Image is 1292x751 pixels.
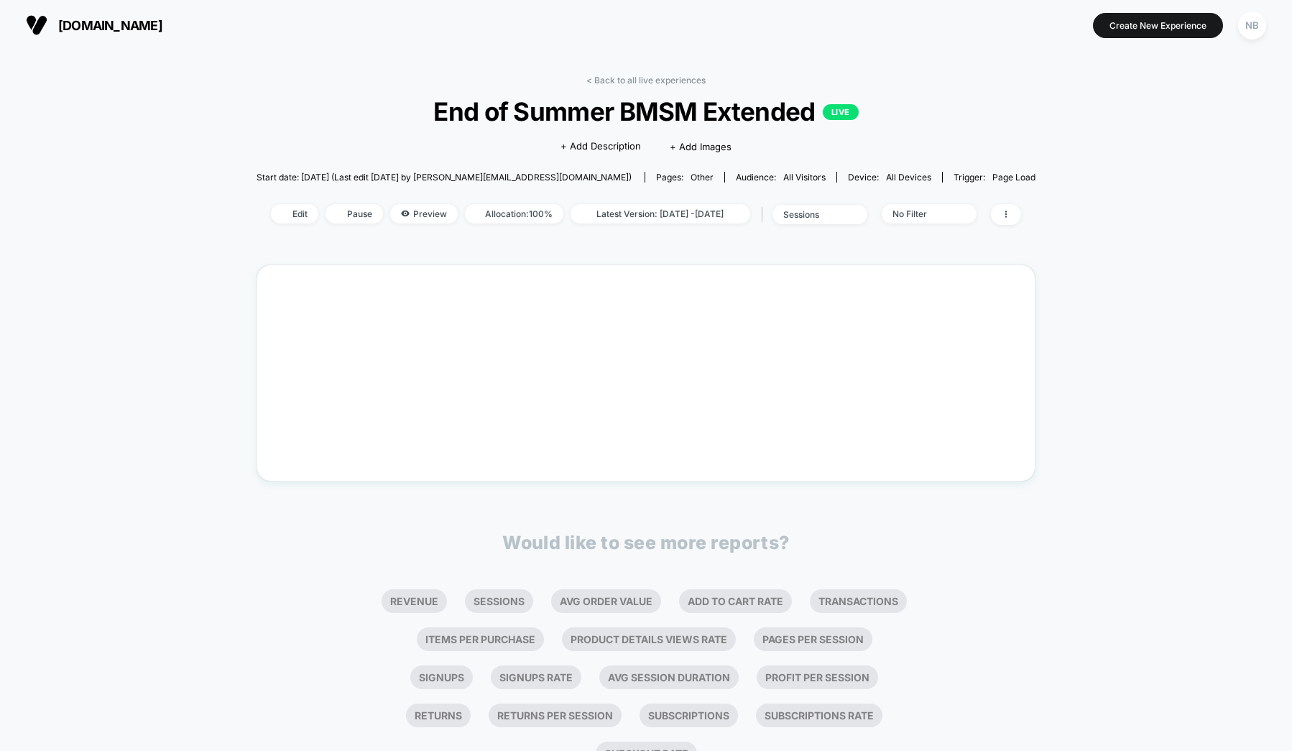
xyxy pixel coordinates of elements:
[756,704,882,727] li: Subscriptions Rate
[326,204,383,224] span: Pause
[886,172,931,183] span: all devices
[757,665,878,689] li: Profit Per Session
[1234,11,1270,40] button: NB
[754,627,872,651] li: Pages Per Session
[1093,13,1223,38] button: Create New Experience
[551,589,661,613] li: Avg Order Value
[502,532,790,553] p: Would like to see more reports?
[257,172,632,183] span: Start date: [DATE] (Last edit [DATE] by [PERSON_NAME][EMAIL_ADDRESS][DOMAIN_NAME])
[810,589,907,613] li: Transactions
[783,209,841,220] div: sessions
[465,589,533,613] li: Sessions
[489,704,622,727] li: Returns Per Session
[382,589,447,613] li: Revenue
[757,204,772,225] span: |
[992,172,1035,183] span: Page Load
[670,141,732,152] span: + Add Images
[679,589,792,613] li: Add To Cart Rate
[406,704,471,727] li: Returns
[271,204,318,224] span: Edit
[465,204,563,224] span: Allocation: 100%
[410,665,473,689] li: Signups
[491,665,581,689] li: Signups Rate
[586,75,706,86] a: < Back to all live experiences
[1238,11,1266,40] div: NB
[295,96,996,126] span: End of Summer BMSM Extended
[954,172,1035,183] div: Trigger:
[736,172,826,183] div: Audience:
[836,172,942,183] span: Device:
[823,104,859,120] p: LIVE
[783,172,826,183] span: All Visitors
[560,139,641,154] span: + Add Description
[892,208,950,219] div: No Filter
[571,204,750,224] span: Latest Version: [DATE] - [DATE]
[26,14,47,36] img: Visually logo
[656,172,714,183] div: Pages:
[599,665,739,689] li: Avg Session Duration
[22,14,167,37] button: [DOMAIN_NAME]
[640,704,738,727] li: Subscriptions
[562,627,736,651] li: Product Details Views Rate
[58,18,162,33] span: [DOMAIN_NAME]
[417,627,544,651] li: Items Per Purchase
[691,172,714,183] span: other
[390,204,458,224] span: Preview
